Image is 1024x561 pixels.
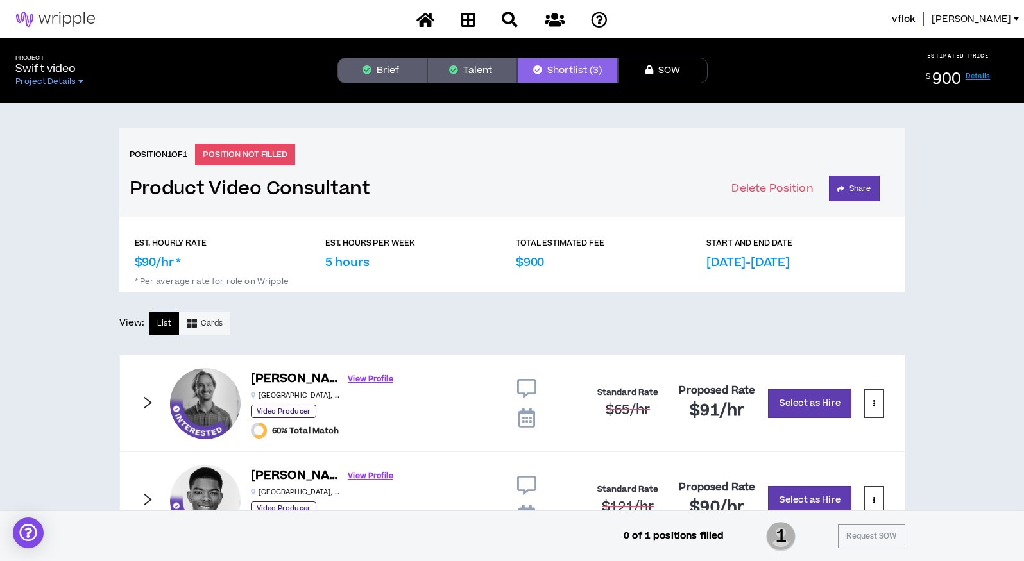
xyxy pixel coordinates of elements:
p: Swift video [15,61,89,76]
a: Product Video Consultant [130,178,370,200]
button: SOW [618,58,708,83]
p: 0 of 1 positions filled [624,529,724,543]
span: right [141,492,155,507]
h6: [PERSON_NAME] [251,467,341,485]
button: Select as Hire [768,389,851,418]
span: [PERSON_NAME] [932,12,1011,26]
h5: Project [15,54,89,62]
span: Project Details [15,76,76,87]
h2: $90 /hr [690,498,744,518]
p: Video Producer [251,405,316,418]
button: Request SOW [838,524,905,548]
span: 900 [932,68,962,90]
span: 1 [766,521,796,553]
button: Cards [179,312,231,335]
h4: Proposed Rate [679,385,755,397]
div: Lawson P. [170,368,241,439]
a: View Profile [348,368,393,390]
p: [GEOGRAPHIC_DATA] , [GEOGRAPHIC_DATA] [251,487,341,497]
button: Delete Position [731,176,813,201]
span: $121 /hr [602,498,654,516]
p: 5 hours [325,254,370,271]
p: $900 [516,254,544,271]
a: Details [966,71,991,81]
button: Share [829,176,880,201]
p: $90/hr [135,254,182,271]
p: Video Producer [251,501,316,515]
h2: $91 /hr [690,401,744,421]
p: TOTAL ESTIMATED FEE [516,237,604,249]
button: Talent [427,58,517,83]
p: POSITION NOT FILLED [195,144,295,165]
p: EST. HOURLY RATE [135,237,207,249]
div: Kameron B. [170,465,241,535]
button: Select as Hire [768,486,851,515]
span: right [141,396,155,410]
p: View: [119,316,145,330]
p: ESTIMATED PRICE [927,52,989,60]
h6: [PERSON_NAME] [251,370,341,389]
p: START AND END DATE [706,237,792,249]
a: View Profile [348,465,393,487]
p: [GEOGRAPHIC_DATA] , [GEOGRAPHIC_DATA] [251,390,341,400]
h6: Position 1 of 1 [130,149,188,160]
h4: Proposed Rate [679,481,755,494]
span: Cards [201,317,223,330]
p: * Per average rate for role on Wripple [135,271,890,287]
p: [DATE]-[DATE] [706,254,790,271]
h4: Standard Rate [597,388,659,398]
sup: $ [926,71,930,82]
button: Shortlist (3) [517,58,618,83]
p: EST. HOURS PER WEEK [325,237,415,249]
span: vflok [892,12,916,26]
div: Open Intercom Messenger [13,517,44,548]
button: Brief [337,58,427,83]
h4: Standard Rate [597,485,659,494]
span: 60% Total Match [272,426,339,436]
span: $65 /hr [606,401,650,419]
